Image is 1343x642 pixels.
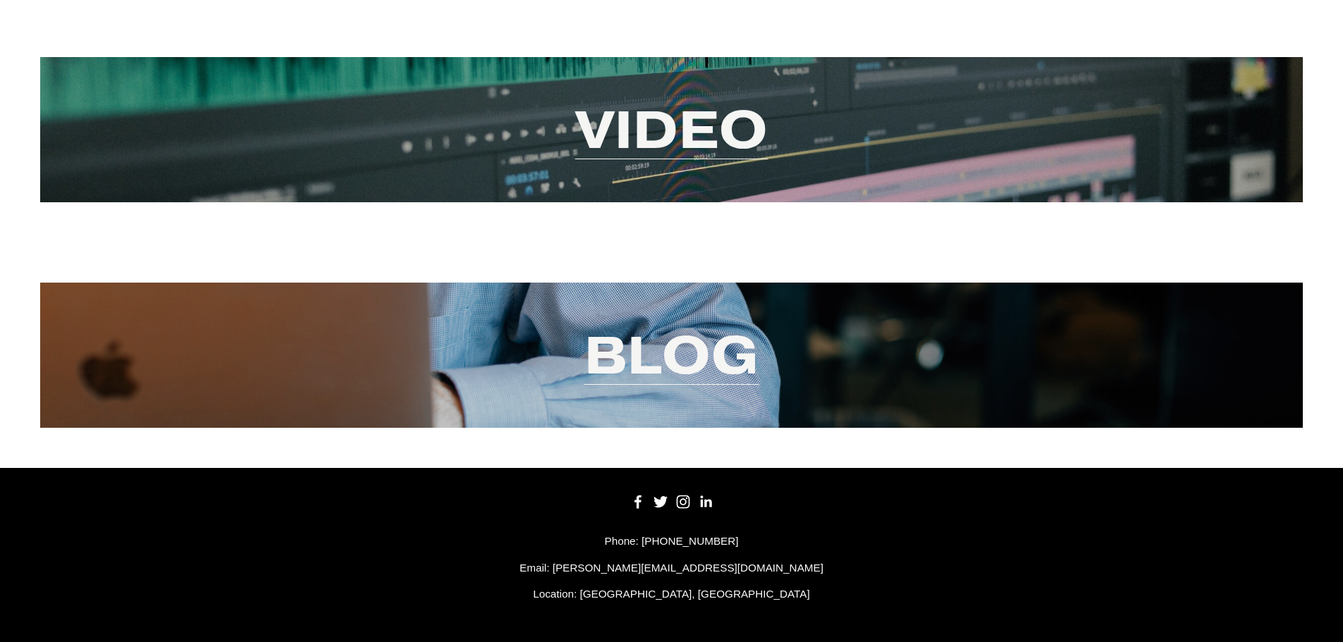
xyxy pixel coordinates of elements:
p: Location: [GEOGRAPHIC_DATA], [GEOGRAPHIC_DATA] [40,586,1303,603]
a: Twitter [654,495,668,509]
p: Email: [PERSON_NAME][EMAIL_ADDRESS][DOMAIN_NAME] [40,560,1303,576]
a: LinkedIn [699,495,713,509]
a: Instagram [676,495,690,509]
a: Video [575,95,768,163]
a: Facebook [631,495,645,509]
a: Blog [584,321,759,389]
p: Phone: [PHONE_NUMBER] [40,533,1303,550]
